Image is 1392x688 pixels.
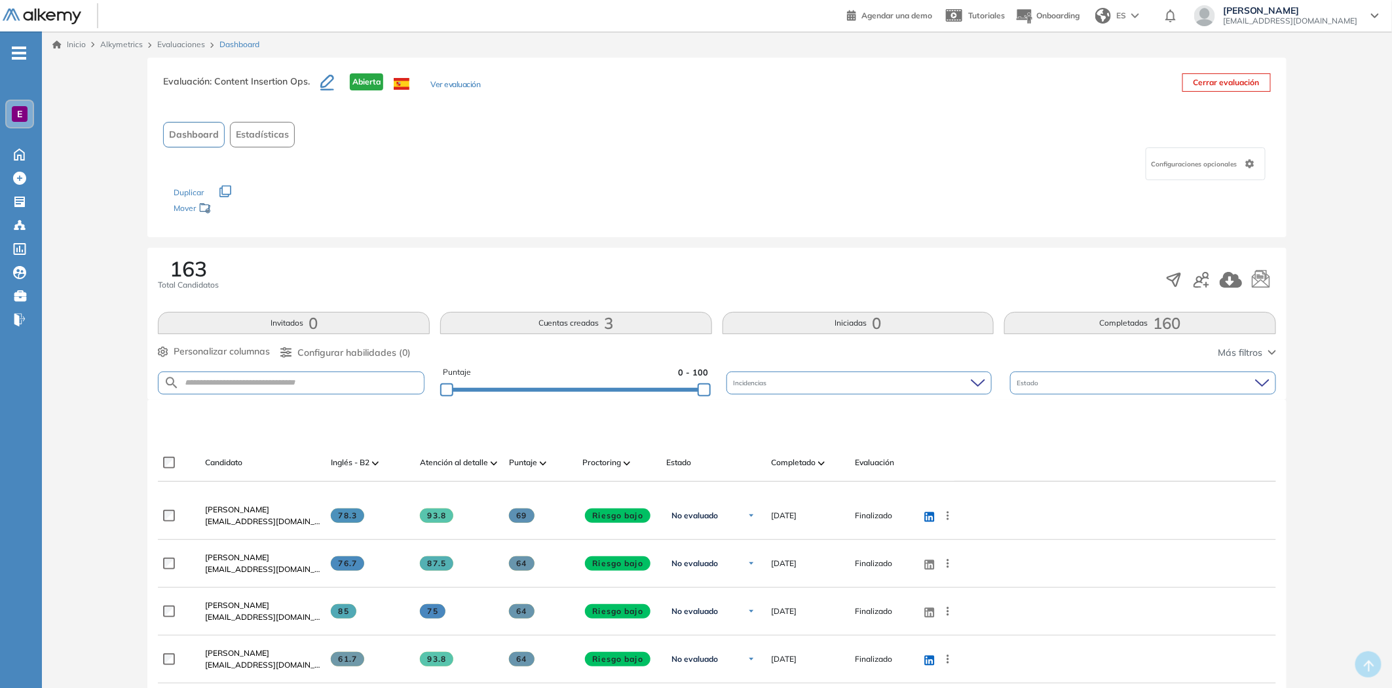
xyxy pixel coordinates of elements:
[1218,346,1276,360] button: Más filtros
[968,10,1005,20] span: Tutoriales
[52,39,86,50] a: Inicio
[170,258,207,279] span: 163
[723,312,994,334] button: Iniciadas0
[855,457,894,468] span: Evaluación
[1223,16,1358,26] span: [EMAIL_ADDRESS][DOMAIN_NAME]
[855,605,892,617] span: Finalizado
[1004,312,1276,334] button: Completadas160
[585,556,650,571] span: Riesgo bajo
[726,372,992,394] div: Incidencias
[174,187,204,197] span: Duplicar
[747,607,755,615] img: Ícono de flecha
[771,558,797,569] span: [DATE]
[174,197,305,221] div: Mover
[1036,10,1080,20] span: Onboarding
[671,558,718,569] span: No evaluado
[678,366,708,379] span: 0 - 100
[205,659,320,671] span: [EMAIL_ADDRESS][DOMAIN_NAME]
[855,510,892,522] span: Finalizado
[1095,8,1111,24] img: world
[163,122,225,147] button: Dashboard
[280,346,411,360] button: Configurar habilidades (0)
[1218,346,1263,360] span: Más filtros
[205,611,320,623] span: [EMAIL_ADDRESS][DOMAIN_NAME]
[585,604,650,619] span: Riesgo bajo
[205,648,269,658] span: [PERSON_NAME]
[733,378,769,388] span: Incidencias
[420,556,453,571] span: 87.5
[624,461,630,465] img: [missing "en.ARROW_ALT" translation]
[100,39,143,49] span: Alkymetrics
[230,122,295,147] button: Estadísticas
[771,457,816,468] span: Completado
[17,109,22,119] span: E
[169,128,219,142] span: Dashboard
[394,78,409,90] img: ESP
[509,508,535,523] span: 69
[771,510,797,522] span: [DATE]
[1182,73,1271,92] button: Cerrar evaluación
[205,600,269,610] span: [PERSON_NAME]
[847,7,932,22] a: Agendar una demo
[585,508,650,523] span: Riesgo bajo
[671,510,718,521] span: No evaluado
[771,653,797,665] span: [DATE]
[331,604,356,619] span: 85
[1010,372,1275,394] div: Estado
[666,457,691,468] span: Estado
[205,504,320,516] a: [PERSON_NAME]
[1131,13,1139,18] img: arrow
[1015,2,1080,30] button: Onboarding
[210,75,310,87] span: : Content Insertion Ops.
[164,375,179,391] img: SEARCH_ALT
[491,461,497,465] img: [missing "en.ARROW_ALT" translation]
[855,653,892,665] span: Finalizado
[350,73,383,90] span: Abierta
[163,73,320,101] h3: Evaluación
[430,79,480,92] button: Ver evaluación
[205,552,269,562] span: [PERSON_NAME]
[158,345,270,358] button: Personalizar columnas
[158,279,219,291] span: Total Candidatos
[420,652,453,666] span: 93.8
[440,312,712,334] button: Cuentas creadas3
[12,52,26,54] i: -
[205,564,320,575] span: [EMAIL_ADDRESS][DOMAIN_NAME]
[297,346,411,360] span: Configurar habilidades (0)
[236,128,289,142] span: Estadísticas
[205,647,320,659] a: [PERSON_NAME]
[1223,5,1358,16] span: [PERSON_NAME]
[509,652,535,666] span: 64
[205,457,242,468] span: Candidato
[205,552,320,564] a: [PERSON_NAME]
[818,461,825,465] img: [missing "en.ARROW_ALT" translation]
[331,652,364,666] span: 61.7
[443,366,471,379] span: Puntaje
[157,39,205,49] a: Evaluaciones
[861,10,932,20] span: Agendar una demo
[1116,10,1126,22] span: ES
[420,457,488,468] span: Atención al detalle
[331,457,369,468] span: Inglés - B2
[420,604,445,619] span: 75
[671,606,718,617] span: No evaluado
[372,461,379,465] img: [missing "en.ARROW_ALT" translation]
[855,558,892,569] span: Finalizado
[1146,147,1266,180] div: Configuraciones opcionales
[509,556,535,571] span: 64
[1152,159,1240,169] span: Configuraciones opcionales
[158,312,430,334] button: Invitados0
[671,654,718,664] span: No evaluado
[747,560,755,567] img: Ícono de flecha
[205,516,320,527] span: [EMAIL_ADDRESS][DOMAIN_NAME]
[747,655,755,663] img: Ícono de flecha
[3,9,81,25] img: Logo
[582,457,621,468] span: Proctoring
[174,345,270,358] span: Personalizar columnas
[771,605,797,617] span: [DATE]
[219,39,259,50] span: Dashboard
[205,600,320,611] a: [PERSON_NAME]
[747,512,755,520] img: Ícono de flecha
[1017,378,1041,388] span: Estado
[331,508,364,523] span: 78.3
